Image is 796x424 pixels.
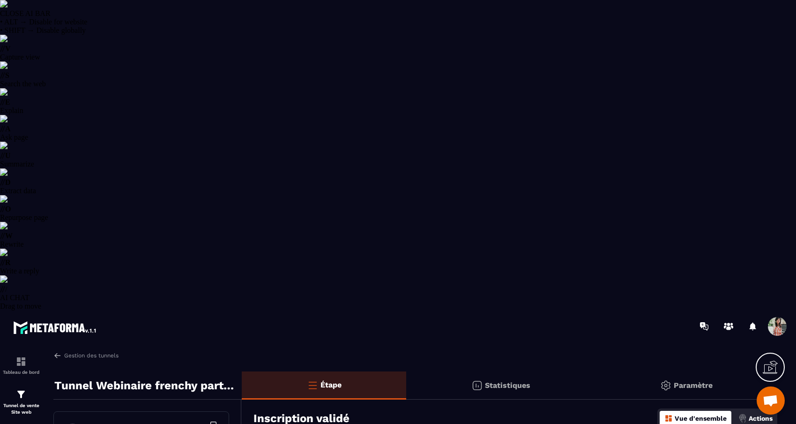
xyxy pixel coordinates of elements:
[471,380,483,391] img: stats.20deebd0.svg
[664,414,673,423] img: dashboard-orange.40269519.svg
[757,386,785,415] div: Ouvrir le chat
[485,381,530,390] p: Statistiques
[660,380,671,391] img: setting-gr.5f69749f.svg
[2,382,40,423] a: formationformationTunnel de vente Site web
[15,389,27,400] img: formation
[674,381,713,390] p: Paramètre
[307,379,318,391] img: bars-o.4a397970.svg
[53,351,62,360] img: arrow
[749,415,773,422] p: Actions
[13,319,97,336] img: logo
[2,370,40,375] p: Tableau de bord
[54,376,235,395] p: Tunnel Webinaire frenchy partners
[320,380,342,389] p: Étape
[675,415,727,422] p: Vue d'ensemble
[2,349,40,382] a: formationformationTableau de bord
[15,356,27,367] img: formation
[53,351,119,360] a: Gestion des tunnels
[738,414,747,423] img: actions.d6e523a2.png
[2,402,40,416] p: Tunnel de vente Site web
